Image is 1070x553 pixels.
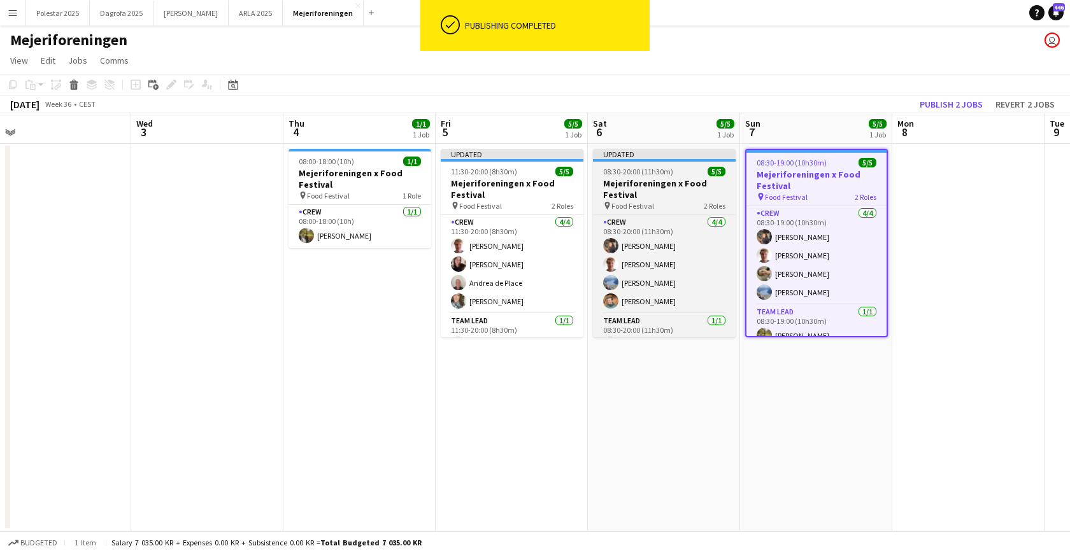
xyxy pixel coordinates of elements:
div: 1 Job [869,130,886,139]
div: 1 Job [565,130,581,139]
span: 6 [591,125,607,139]
div: 1 Job [413,130,429,139]
span: Food Festival [307,191,350,200]
h3: Mejeriforeningen x Food Festival [441,178,583,200]
a: View [5,52,33,69]
span: 08:30-20:00 (11h30m) [603,167,673,176]
span: 5/5 [717,119,734,129]
app-job-card: Updated11:30-20:00 (8h30m)5/5Mejeriforeningen x Food Festival Food Festival2 RolesCrew4/411:30-20... [441,149,583,337]
span: 5 [439,125,451,139]
span: 3 [134,125,153,139]
span: Food Festival [459,201,502,211]
div: Salary 7 035.00 KR + Expenses 0.00 KR + Subsistence 0.00 KR = [111,538,422,547]
span: Wed [136,118,153,129]
a: 446 [1048,5,1064,20]
span: 1/1 [403,157,421,166]
button: Revert 2 jobs [990,96,1060,113]
div: CEST [79,99,96,109]
div: Updated [441,149,583,159]
div: Updated [593,149,736,159]
span: Fri [441,118,451,129]
app-card-role: Crew4/411:30-20:00 (8h30m)[PERSON_NAME][PERSON_NAME]Andrea de Place[PERSON_NAME] [441,215,583,314]
span: Comms [100,55,129,66]
span: 7 [743,125,760,139]
app-card-role: Team Lead1/108:30-20:00 (11h30m) [593,314,736,357]
span: Edit [41,55,55,66]
span: Sat [593,118,607,129]
h3: Mejeriforeningen x Food Festival [289,167,431,190]
h1: Mejeriforeningen [10,31,127,50]
a: Jobs [63,52,92,69]
button: Dagrofa 2025 [90,1,153,25]
h3: Mejeriforeningen x Food Festival [746,169,887,192]
span: 08:30-19:00 (10h30m) [757,158,827,167]
span: 2 Roles [552,201,573,211]
app-card-role: Team Lead1/111:30-20:00 (8h30m) [441,314,583,357]
span: Jobs [68,55,87,66]
span: Mon [897,118,914,129]
div: [DATE] [10,98,39,111]
app-job-card: Updated08:30-20:00 (11h30m)5/5Mejeriforeningen x Food Festival Food Festival2 RolesCrew4/408:30-2... [593,149,736,337]
span: 5/5 [708,167,725,176]
button: [PERSON_NAME] [153,1,229,25]
span: Budgeted [20,538,57,547]
span: Food Festival [611,201,654,211]
app-card-role: Team Lead1/108:30-19:00 (10h30m)[PERSON_NAME] [746,305,887,348]
span: Tue [1050,118,1064,129]
div: Publishing completed [465,20,645,31]
span: 5/5 [869,119,887,129]
a: Comms [95,52,134,69]
app-card-role: Crew4/408:30-20:00 (11h30m)[PERSON_NAME][PERSON_NAME][PERSON_NAME][PERSON_NAME] [593,215,736,314]
app-card-role: Crew4/408:30-19:00 (10h30m)[PERSON_NAME][PERSON_NAME][PERSON_NAME][PERSON_NAME] [746,206,887,305]
button: Mejeriforeningen [283,1,364,25]
app-job-card: 08:30-19:00 (10h30m)5/5Mejeriforeningen x Food Festival Food Festival2 RolesCrew4/408:30-19:00 (1... [745,149,888,337]
span: 9 [1048,125,1064,139]
button: Budgeted [6,536,59,550]
span: 8 [895,125,914,139]
span: 446 [1053,3,1065,11]
span: 5/5 [564,119,582,129]
span: 08:00-18:00 (10h) [299,157,354,166]
span: 5/5 [555,167,573,176]
span: 4 [287,125,304,139]
span: Thu [289,118,304,129]
app-user-avatar: Tatianna Tobiassen [1045,32,1060,48]
app-card-role: Crew1/108:00-18:00 (10h)[PERSON_NAME] [289,205,431,248]
span: 2 Roles [855,192,876,202]
h3: Mejeriforeningen x Food Festival [593,178,736,200]
button: Polestar 2025 [26,1,90,25]
span: 1 item [70,538,101,547]
span: 1/1 [412,119,430,129]
span: Sun [745,118,760,129]
span: 1 Role [403,191,421,200]
span: Food Festival [765,192,808,202]
span: 2 Roles [704,201,725,211]
span: 11:30-20:00 (8h30m) [451,167,517,176]
span: 5/5 [859,158,876,167]
span: View [10,55,28,66]
span: Week 36 [42,99,74,109]
a: Edit [36,52,61,69]
div: 1 Job [717,130,734,139]
button: Publish 2 jobs [915,96,988,113]
span: Total Budgeted 7 035.00 KR [320,538,422,547]
app-job-card: 08:00-18:00 (10h)1/1Mejeriforeningen x Food Festival Food Festival1 RoleCrew1/108:00-18:00 (10h)[... [289,149,431,248]
button: ARLA 2025 [229,1,283,25]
